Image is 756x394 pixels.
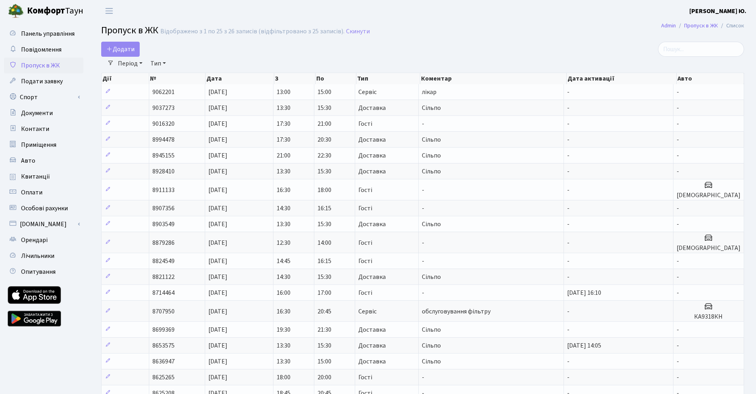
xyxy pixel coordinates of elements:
[677,288,679,297] span: -
[102,73,149,84] th: Дії
[4,89,83,105] a: Спорт
[677,313,741,321] h5: КА9318КН
[208,307,227,316] span: [DATE]
[21,188,42,197] span: Оплати
[567,167,569,176] span: -
[317,204,331,213] span: 16:15
[567,88,569,96] span: -
[27,4,83,18] span: Таун
[208,104,227,112] span: [DATE]
[677,220,679,229] span: -
[101,42,140,57] a: Додати
[21,156,35,165] span: Авто
[317,257,331,265] span: 16:15
[358,290,372,296] span: Гості
[649,17,756,34] nav: breadcrumb
[317,167,331,176] span: 15:30
[317,151,331,160] span: 22:30
[346,28,370,35] a: Скинути
[422,341,441,350] span: Сільпо
[152,257,175,265] span: 8824549
[358,221,386,227] span: Доставка
[152,88,175,96] span: 9062201
[277,151,290,160] span: 21:00
[317,357,331,366] span: 15:00
[152,204,175,213] span: 8907356
[147,57,169,70] a: Тип
[358,89,377,95] span: Сервіс
[358,358,386,365] span: Доставка
[317,238,331,247] span: 14:00
[358,152,386,159] span: Доставка
[567,341,601,350] span: [DATE] 14:05
[567,151,569,160] span: -
[358,327,386,333] span: Доставка
[358,240,372,246] span: Гості
[277,220,290,229] span: 13:30
[277,238,290,247] span: 12:30
[358,258,372,264] span: Гості
[358,308,377,315] span: Сервіс
[677,325,679,334] span: -
[677,119,679,128] span: -
[277,273,290,281] span: 14:30
[677,192,741,199] h5: [DEMOGRAPHIC_DATA]
[152,119,175,128] span: 9016320
[4,185,83,200] a: Оплати
[149,73,206,84] th: №
[21,61,60,70] span: Пропуск в ЖК
[567,186,569,194] span: -
[317,135,331,144] span: 20:30
[677,151,679,160] span: -
[152,167,175,176] span: 8928410
[115,57,146,70] a: Період
[152,325,175,334] span: 8699369
[422,325,441,334] span: Сільпо
[317,341,331,350] span: 15:30
[356,73,420,84] th: Тип
[208,257,227,265] span: [DATE]
[358,274,386,280] span: Доставка
[567,273,569,281] span: -
[317,307,331,316] span: 20:45
[21,125,49,133] span: Контакти
[277,288,290,297] span: 16:00
[106,45,135,54] span: Додати
[206,73,275,84] th: Дата
[677,104,679,112] span: -
[567,238,569,247] span: -
[4,121,83,137] a: Контакти
[422,357,441,366] span: Сільпо
[208,167,227,176] span: [DATE]
[677,357,679,366] span: -
[422,104,441,112] span: Сільпо
[277,307,290,316] span: 16:30
[208,151,227,160] span: [DATE]
[21,45,62,54] span: Повідомлення
[317,273,331,281] span: 15:30
[317,104,331,112] span: 15:30
[422,135,441,144] span: Сільпо
[101,23,158,37] span: Пропуск в ЖК
[274,73,315,84] th: З
[4,248,83,264] a: Лічильники
[658,42,744,57] input: Пошук...
[422,204,424,213] span: -
[317,288,331,297] span: 17:00
[422,167,441,176] span: Сільпо
[21,204,68,213] span: Особові рахунки
[422,273,441,281] span: Сільпо
[567,73,677,84] th: Дата активації
[567,373,569,382] span: -
[160,28,344,35] div: Відображено з 1 по 25 з 26 записів (відфільтровано з 25 записів).
[567,357,569,366] span: -
[567,204,569,213] span: -
[152,307,175,316] span: 8707950
[422,307,491,316] span: обслуговування фільтру
[277,373,290,382] span: 18:00
[677,244,741,252] h5: [DEMOGRAPHIC_DATA]
[677,204,679,213] span: -
[422,88,437,96] span: лікар
[420,73,567,84] th: Коментар
[152,357,175,366] span: 8636947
